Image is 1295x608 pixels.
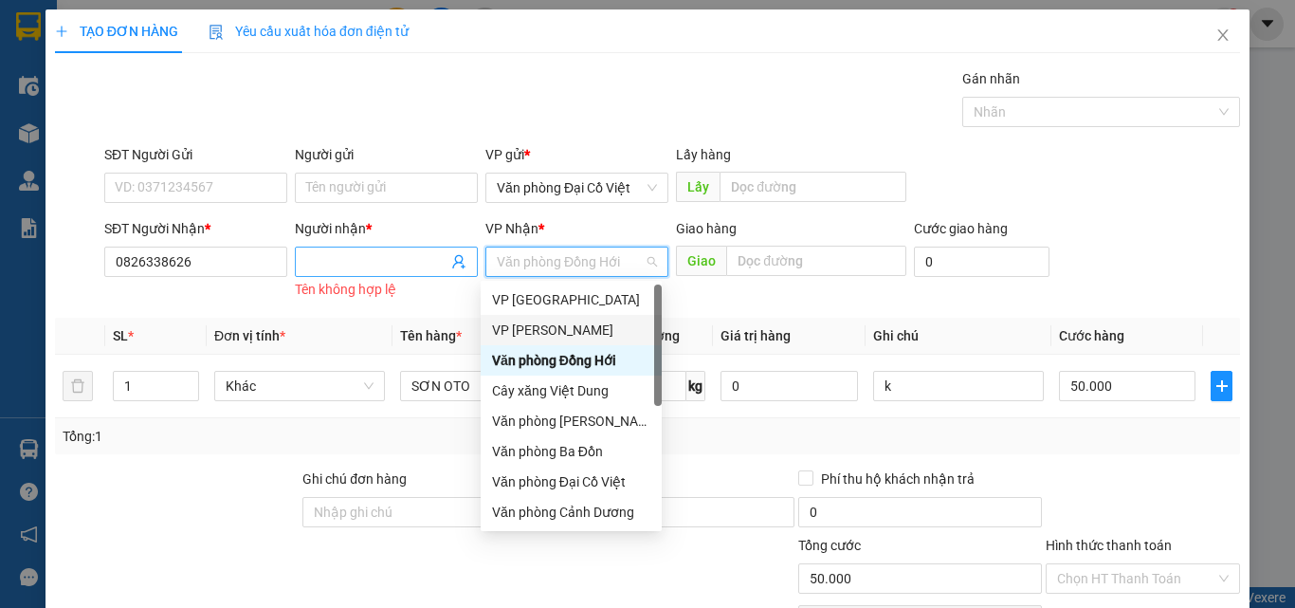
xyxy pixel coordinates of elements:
th: Ghi chú [866,318,1051,355]
span: Phí thu hộ khách nhận trả [813,469,982,489]
div: VP [GEOGRAPHIC_DATA] [492,289,650,310]
label: Cước giao hàng [914,221,1008,236]
span: Khác [226,372,374,400]
span: user-add [451,254,466,269]
span: close [1215,28,1231,43]
input: Dọc đường [720,172,906,202]
div: Văn phòng Ba Đồn [481,436,662,467]
div: VP Mỹ Đình [481,285,662,315]
span: Văn phòng Đồng Hới [497,248,657,276]
span: Giao [676,246,726,276]
input: Cước giao hàng [914,247,1049,277]
div: Văn phòng Đồng Hới [481,345,662,376]
div: Người nhận [295,218,478,239]
input: Ghi Chú [873,371,1044,401]
span: Lấy hàng [676,147,731,162]
div: VP gửi [485,144,668,165]
span: Tên hàng [400,328,462,343]
button: plus [1211,371,1232,401]
div: Văn phòng Đại Cồ Việt [481,467,662,497]
span: Giao hàng [676,221,737,236]
div: VP Quy Đạt [481,315,662,345]
div: Cây xăng Việt Dung [481,376,662,406]
span: plus [1212,378,1231,394]
div: Văn phòng Cảnh Dương [492,502,650,523]
div: Văn phòng Lệ Thủy [481,406,662,436]
span: Cước hàng [1059,328,1124,343]
input: Ghi chú đơn hàng [302,497,546,527]
span: Yêu cầu xuất hóa đơn điện tử [209,24,409,39]
input: VD: Bàn, Ghế [400,371,571,401]
div: Văn phòng Đại Cồ Việt [492,471,650,492]
div: Tên không hợp lệ [295,279,478,301]
label: Gán nhãn [962,71,1020,86]
span: SL [113,328,128,343]
span: Tổng cước [798,538,861,553]
button: Close [1196,9,1249,63]
div: Văn phòng Ba Đồn [492,441,650,462]
div: Văn phòng [PERSON_NAME] [492,411,650,432]
span: TẠO ĐƠN HÀNG [55,24,178,39]
div: Người gửi [295,144,478,165]
span: VP Nhận [485,221,538,236]
label: Ghi chú đơn hàng [302,471,407,487]
div: Tổng: 1 [63,426,502,447]
img: icon [209,25,224,40]
div: Văn phòng Cảnh Dương [481,497,662,527]
input: Dọc đường [726,246,906,276]
div: SĐT Người Nhận [104,218,287,239]
span: Văn phòng Đại Cồ Việt [497,174,657,202]
span: Lấy [676,172,720,202]
div: SĐT Người Gửi [104,144,287,165]
label: Hình thức thanh toán [1046,538,1172,553]
div: VP [PERSON_NAME] [492,320,650,341]
div: Văn phòng Đồng Hới [492,350,650,371]
button: delete [63,371,93,401]
span: Đơn vị tính [214,328,285,343]
span: plus [55,25,68,38]
input: 0 [720,371,857,401]
span: Giá trị hàng [720,328,791,343]
span: kg [686,371,705,401]
div: Cây xăng Việt Dung [492,380,650,401]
